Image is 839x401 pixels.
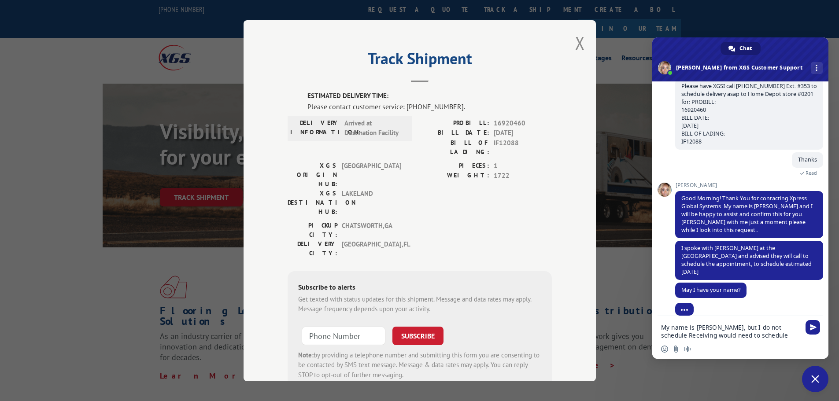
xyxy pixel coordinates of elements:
[290,118,340,138] label: DELIVERY INFORMATION:
[342,188,401,216] span: LAKELAND
[684,346,691,353] span: Audio message
[288,188,337,216] label: XGS DESTINATION HUB:
[661,324,800,339] textarea: Compose your message...
[494,171,552,181] span: 1722
[802,366,828,392] div: Close chat
[298,281,541,294] div: Subscribe to alerts
[342,221,401,239] span: CHATSWORTH , GA
[288,221,337,239] label: PICKUP CITY:
[288,52,552,69] h2: Track Shipment
[494,118,552,128] span: 16920460
[739,42,752,55] span: Chat
[392,326,444,345] button: SUBSCRIBE
[288,239,337,258] label: DELIVERY CITY:
[420,138,489,156] label: BILL OF LADING:
[420,118,489,128] label: PROBILL:
[675,182,823,188] span: [PERSON_NAME]
[420,161,489,171] label: PIECES:
[307,91,552,101] label: ESTIMATED DELIVERY TIME:
[811,62,823,74] div: More channels
[342,161,401,188] span: [GEOGRAPHIC_DATA]
[298,294,541,314] div: Get texted with status updates for this shipment. Message and data rates may apply. Message frequ...
[420,128,489,138] label: BILL DATE:
[302,326,385,345] input: Phone Number
[806,320,820,335] span: Send
[342,239,401,258] span: [GEOGRAPHIC_DATA] , FL
[681,195,813,234] span: Good Morning! Thank You for contacting Xpress Global Systems. My name is [PERSON_NAME] and I will...
[420,171,489,181] label: WEIGHT:
[298,350,541,380] div: by providing a telephone number and submitting this form you are consenting to be contacted by SM...
[681,244,812,276] span: I spoke with [PERSON_NAME] at the [GEOGRAPHIC_DATA] and advised they will call to schedule the ap...
[494,161,552,171] span: 1
[494,138,552,156] span: IF12088
[798,156,817,163] span: Thanks
[288,161,337,188] label: XGS ORIGIN HUB:
[344,118,404,138] span: Arrived at Destination Facility
[298,350,314,359] strong: Note:
[661,346,668,353] span: Insert an emoji
[494,128,552,138] span: [DATE]
[681,286,740,294] span: May I have your name?
[806,170,817,176] span: Read
[681,82,817,145] span: Please have XGSI call [PHONE_NUMBER] Ext. #353 to schedule delivery asap to Home Depot store #020...
[575,31,585,55] button: Close modal
[673,346,680,353] span: Send a file
[721,42,761,55] div: Chat
[307,101,552,111] div: Please contact customer service: [PHONE_NUMBER].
